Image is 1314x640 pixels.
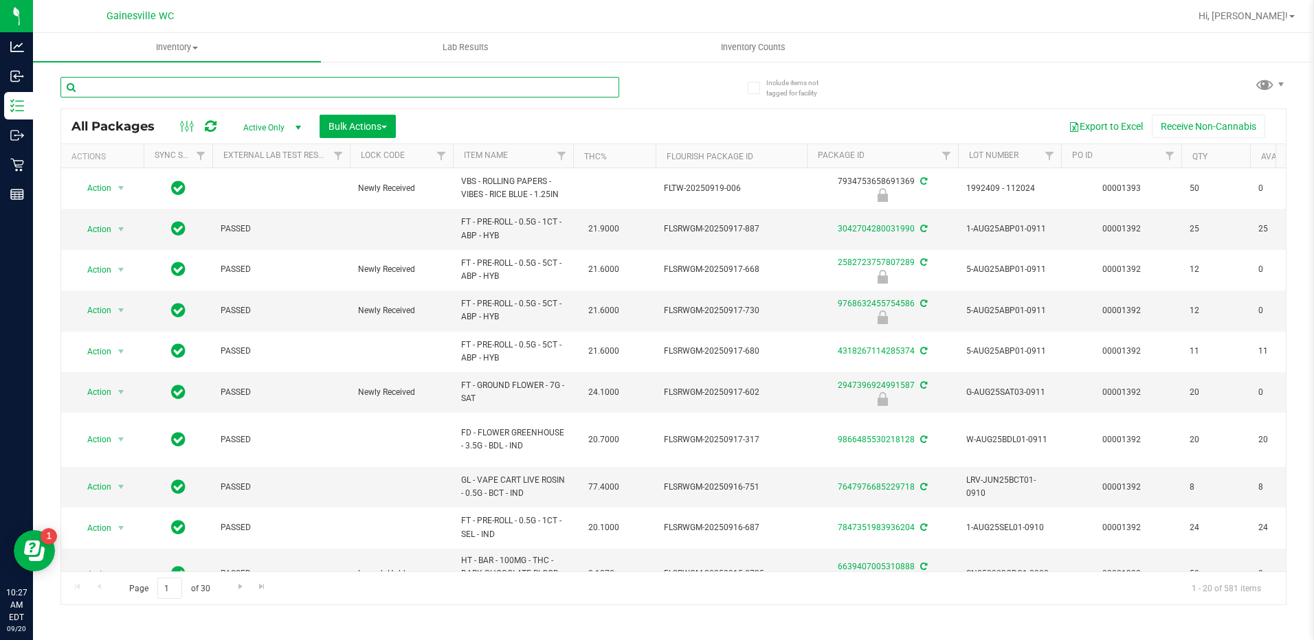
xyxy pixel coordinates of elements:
[358,567,445,580] span: Launch Hold
[358,182,445,195] span: Newly Received
[1102,387,1141,397] a: 00001392
[918,176,927,186] span: Sync from Compliance System
[838,346,915,356] a: 4318267114285374
[918,346,927,356] span: Sync from Compliance System
[966,263,1053,276] span: 5-AUG25ABP01-0911
[1190,386,1242,399] span: 20
[1258,481,1311,494] span: 8
[664,433,799,446] span: FLSRWGM-20250917-317
[664,345,799,358] span: FLSRWGM-20250917-680
[1102,264,1141,274] a: 00001392
[664,386,799,399] span: FLSRWGM-20250917-602
[10,99,24,113] inline-svg: Inventory
[71,152,138,161] div: Actions
[113,179,130,198] span: select
[1060,115,1152,138] button: Export to Excel
[1190,222,1242,236] span: 25
[113,220,130,239] span: select
[581,518,626,538] span: 20.1000
[221,521,342,534] span: PASSED
[838,435,915,444] a: 9866485530218128
[221,263,342,276] span: PASSED
[361,150,405,160] a: Lock Code
[358,386,445,399] span: Newly Received
[71,119,168,134] span: All Packages
[1038,144,1061,168] a: Filter
[581,341,626,361] span: 21.6000
[1190,481,1242,494] span: 8
[966,304,1053,317] span: 5-AUG25ABP01-0911
[818,150,865,160] a: Package ID
[10,69,24,83] inline-svg: Inbound
[358,304,445,317] span: Newly Received
[581,219,626,239] span: 21.9000
[1102,346,1141,356] a: 00001392
[610,33,898,62] a: Inventory Counts
[461,175,565,201] span: VBS - ROLLING PAPERS - VIBES - RICE BLUE - 1.25IN
[328,121,387,132] span: Bulk Actions
[664,263,799,276] span: FLSRWGM-20250917-668
[113,518,130,538] span: select
[1199,10,1288,21] span: Hi, [PERSON_NAME]!
[966,474,1053,500] span: LRV-JUN25BCT01-0910
[1190,521,1242,534] span: 24
[320,115,396,138] button: Bulk Actions
[1181,578,1272,598] span: 1 - 20 of 581 items
[1258,433,1311,446] span: 20
[966,182,1053,195] span: 1992409 - 112024
[1102,306,1141,315] a: 00001392
[664,182,799,195] span: FLTW-20250919-006
[60,77,619,98] input: Search Package ID, Item Name, SKU, Lot or Part Number...
[75,382,112,402] span: Action
[464,150,508,160] a: Item Name
[171,477,186,496] span: In Sync
[966,222,1053,236] span: 1-AUG25ABP01-0911
[1258,386,1311,399] span: 0
[1102,435,1141,444] a: 00001392
[221,304,342,317] span: PASSED
[1159,144,1181,168] a: Filter
[1258,222,1311,236] span: 25
[584,152,607,161] a: THC%
[581,382,626,402] span: 24.1000
[171,341,186,361] span: In Sync
[171,219,186,238] span: In Sync
[430,144,453,168] a: Filter
[838,523,915,532] a: 7847351983936204
[461,339,565,365] span: FT - PRE-ROLL - 0.5G - 5CT - ABP - HYB
[664,521,799,534] span: FLSRWGM-20250916-687
[223,150,331,160] a: External Lab Test Result
[1102,183,1141,193] a: 00001393
[969,150,1018,160] a: Lot Number
[14,530,55,571] iframe: Resource center
[75,564,112,584] span: Action
[838,224,915,233] a: 3042704280031990
[702,41,804,54] span: Inventory Counts
[918,482,927,492] span: Sync from Compliance System
[75,430,112,449] span: Action
[171,564,186,583] span: In Sync
[113,342,130,361] span: select
[1102,523,1141,532] a: 00001392
[75,477,112,496] span: Action
[918,380,927,390] span: Sync from Compliance System
[581,260,626,279] span: 21.6000
[667,152,753,161] a: Flourish Package ID
[461,514,565,540] span: FT - PRE-ROLL - 0.5G - 1CT - SEL - IND
[75,342,112,361] span: Action
[221,386,342,399] span: PASSED
[155,150,208,160] a: Sync Status
[75,179,112,198] span: Action
[10,40,24,54] inline-svg: Analytics
[157,578,182,599] input: 1
[581,430,626,450] span: 20.7000
[1072,150,1093,160] a: PO ID
[550,144,573,168] a: Filter
[113,260,130,279] span: select
[1192,152,1207,161] a: Qty
[113,564,130,584] span: select
[358,263,445,276] span: Newly Received
[33,41,321,54] span: Inventory
[424,41,507,54] span: Lab Results
[33,33,321,62] a: Inventory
